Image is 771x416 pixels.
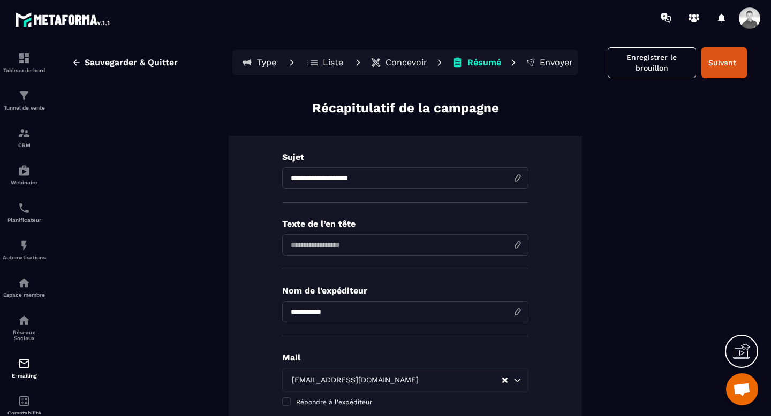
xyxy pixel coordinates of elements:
[3,119,46,156] a: formationformationCRM
[301,52,349,73] button: Liste
[235,52,283,73] button: Type
[3,329,46,341] p: Réseaux Sociaux
[701,47,747,78] button: Suivant
[85,57,178,68] span: Sauvegarder & Quitter
[282,286,528,296] p: Nom de l'expéditeur
[3,217,46,223] p: Planificateur
[3,67,46,73] p: Tableau de bord
[312,99,499,117] p: Récapitulatif de la campagne
[18,357,31,370] img: email
[18,164,31,177] img: automations
[18,276,31,289] img: automations
[3,410,46,416] p: Comptabilité
[15,10,111,29] img: logo
[282,152,528,162] p: Sujet
[257,57,276,68] p: Type
[18,395,31,407] img: accountant
[18,52,31,65] img: formation
[3,231,46,268] a: automationsautomationsAutomatisations
[3,255,46,260] p: Automatisations
[608,47,696,78] button: Enregistrer le brouillon
[3,373,46,379] p: E-mailing
[18,127,31,140] img: formation
[18,202,31,214] img: scheduler
[3,81,46,119] a: formationformationTunnel de vente
[502,376,508,384] button: Clear Selected
[18,314,31,327] img: social-network
[296,398,372,406] span: Répondre à l'expéditeur
[726,373,758,405] a: Ouvrir le chat
[385,57,427,68] p: Concevoir
[467,57,501,68] p: Résumé
[3,306,46,349] a: social-networksocial-networkRéseaux Sociaux
[282,352,528,363] p: Mail
[3,44,46,81] a: formationformationTableau de bord
[18,239,31,252] img: automations
[18,89,31,102] img: formation
[421,374,501,386] input: Search for option
[282,368,528,392] div: Search for option
[289,374,421,386] span: [EMAIL_ADDRESS][DOMAIN_NAME]
[282,219,528,229] p: Texte de l’en tête
[3,105,46,111] p: Tunnel de vente
[3,349,46,387] a: emailemailE-mailing
[523,52,576,73] button: Envoyer
[3,268,46,306] a: automationsautomationsEspace membre
[540,57,573,68] p: Envoyer
[64,53,186,72] button: Sauvegarder & Quitter
[367,52,430,73] button: Concevoir
[3,156,46,194] a: automationsautomationsWebinaire
[323,57,343,68] p: Liste
[449,52,504,73] button: Résumé
[3,142,46,148] p: CRM
[3,292,46,298] p: Espace membre
[3,194,46,231] a: schedulerschedulerPlanificateur
[3,180,46,186] p: Webinaire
